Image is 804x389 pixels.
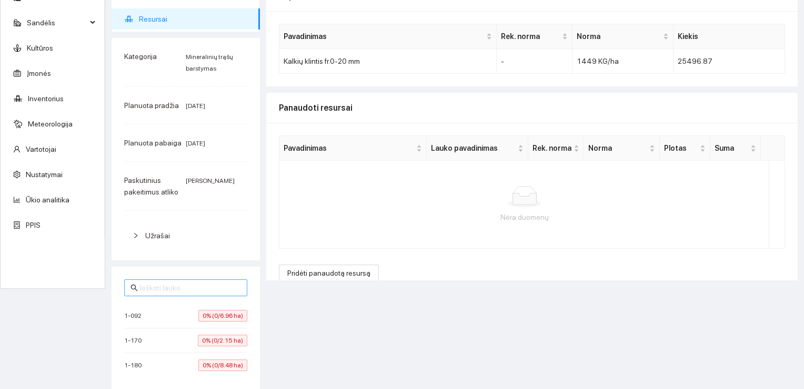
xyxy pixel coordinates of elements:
span: Planuota pabaiga [124,139,182,147]
a: Įmonės [27,69,51,77]
a: Ūkio analitika [26,196,69,204]
a: Kultūros [27,44,53,52]
span: Suma [715,142,748,154]
span: Norma [588,142,647,154]
span: Pridėti panaudotą resursą [287,267,370,279]
span: 0% (0/8.48 ha) [198,359,247,371]
span: 1-180 [124,360,147,371]
span: search [130,284,138,291]
span: Norma [577,31,661,42]
span: [PERSON_NAME] [186,177,235,184]
div: Panaudoti resursai [279,93,785,123]
span: 1449 KG/ha [577,57,619,65]
span: Sandėlis [27,12,87,33]
a: Nustatymai [26,170,63,179]
span: 0% (0/6.96 ha) [198,310,247,322]
span: Rek. norma [532,142,571,154]
th: this column's title is Rek. norma,this column is sortable [497,24,572,49]
div: Nėra duomenų [288,211,761,223]
a: Vartotojai [26,145,56,153]
th: this column's title is Pavadinimas,this column is sortable [279,136,427,161]
span: right [133,232,139,239]
span: 0% (0/2.15 ha) [198,335,247,346]
span: Užrašai [145,231,170,240]
th: this column's title is Plotas,this column is sortable [660,136,710,161]
th: this column's title is Rek. norma,this column is sortable [528,136,584,161]
span: Rek. norma [501,31,560,42]
a: Meteorologija [28,120,73,128]
span: Mineralinių trąšų barstymas [186,53,233,72]
div: Užrašai [124,223,247,248]
span: Resursai [139,8,252,30]
td: - [497,49,572,74]
td: 25496.87 [674,49,785,74]
th: this column's title is Lauko pavadinimas,this column is sortable [427,136,528,161]
button: Pridėti panaudotą resursą [279,265,379,281]
th: Kiekis [674,24,785,49]
td: Kalkių klintis fr.0-20 mm [279,49,497,74]
span: 1-092 [124,310,147,321]
span: Kategorija [124,52,157,61]
span: Plotas [664,142,698,154]
span: [DATE] [186,140,205,147]
span: [DATE] [186,102,205,110]
th: this column's title is Norma,this column is sortable [584,136,660,161]
span: Lauko pavadinimas [431,142,515,154]
th: this column's title is Suma,this column is sortable [710,136,761,161]
a: Inventorius [28,94,64,103]
input: Ieškoti lauko [140,282,241,294]
span: 1-170 [124,335,147,346]
span: Planuota pradžia [124,101,179,110]
span: Pavadinimas [284,142,414,154]
span: Paskutinius pakeitimus atliko [124,176,178,196]
th: this column's title is Norma,this column is sortable [572,24,674,49]
th: this column's title is Pavadinimas,this column is sortable [279,24,497,49]
a: PPIS [26,221,41,229]
span: Pavadinimas [284,31,484,42]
